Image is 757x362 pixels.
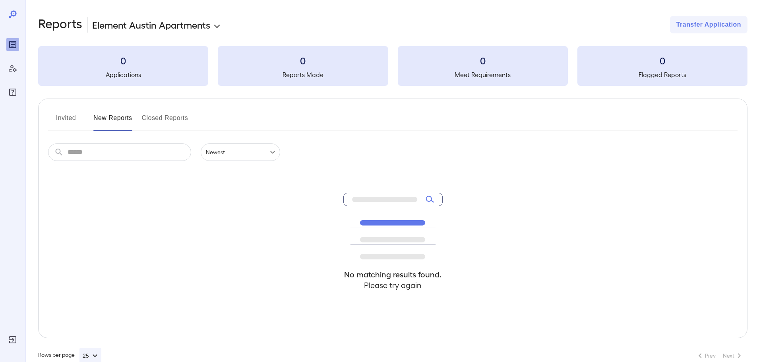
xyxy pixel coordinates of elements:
h4: No matching results found. [343,269,443,280]
div: Reports [6,38,19,51]
h5: Flagged Reports [577,70,747,79]
button: Closed Reports [142,112,188,131]
p: Element Austin Apartments [92,18,210,31]
h4: Please try again [343,280,443,290]
button: Invited [48,112,84,131]
button: New Reports [93,112,132,131]
nav: pagination navigation [692,349,747,362]
summary: 0Applications0Reports Made0Meet Requirements0Flagged Reports [38,46,747,86]
h3: 0 [38,54,208,67]
h5: Meet Requirements [398,70,568,79]
h3: 0 [398,54,568,67]
h3: 0 [577,54,747,67]
div: FAQ [6,86,19,99]
h5: Applications [38,70,208,79]
h3: 0 [218,54,388,67]
h2: Reports [38,16,82,33]
div: Manage Users [6,62,19,75]
h5: Reports Made [218,70,388,79]
div: Newest [201,143,280,161]
button: Transfer Application [670,16,747,33]
div: Log Out [6,333,19,346]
